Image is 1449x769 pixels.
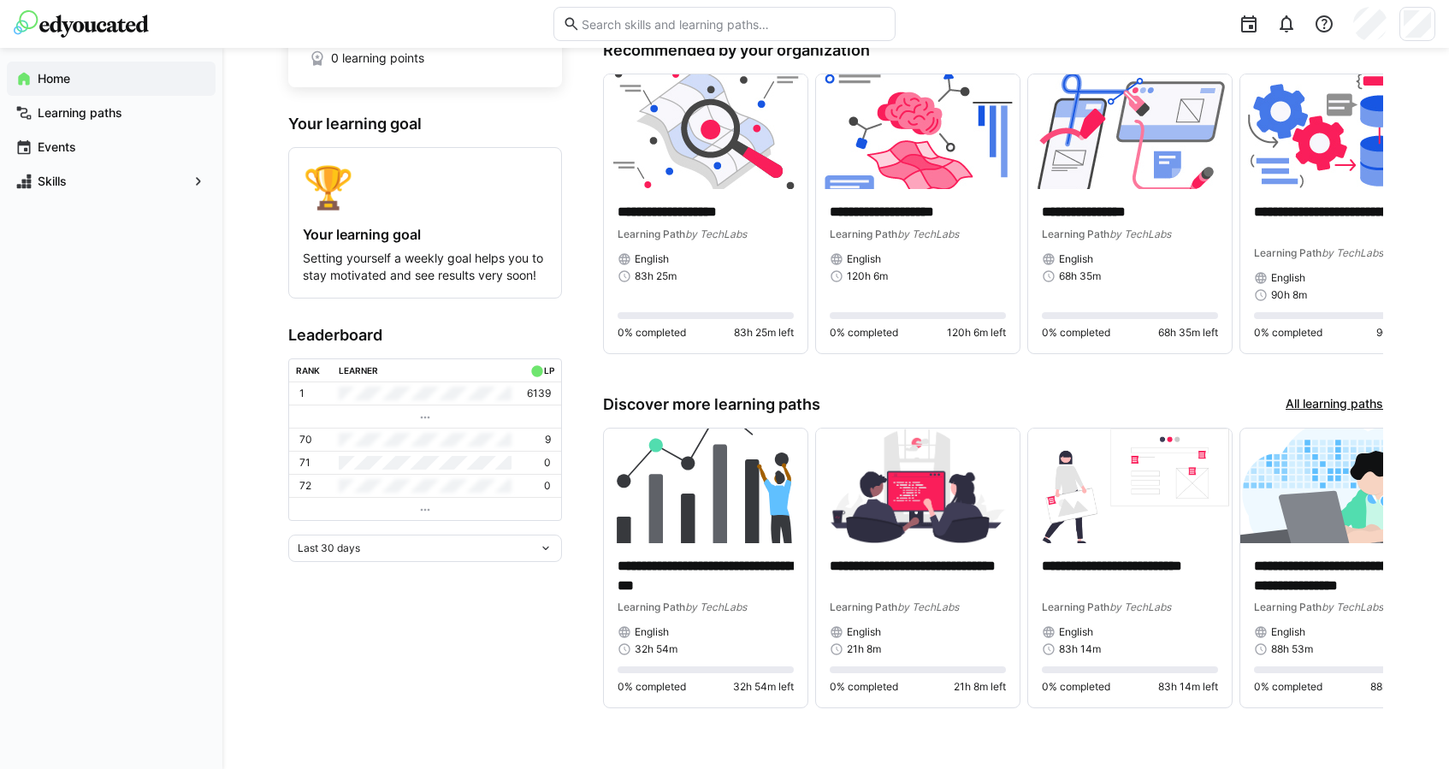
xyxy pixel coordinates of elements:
[635,625,669,639] span: English
[1028,429,1232,543] img: image
[299,479,311,493] p: 72
[288,115,562,133] h3: Your learning goal
[1158,680,1218,694] span: 83h 14m left
[830,228,897,240] span: Learning Path
[1059,642,1101,656] span: 83h 14m
[1370,680,1430,694] span: 88h 53m left
[1322,600,1383,613] span: by TechLabs
[847,269,888,283] span: 120h 6m
[1271,625,1305,639] span: English
[1109,600,1171,613] span: by TechLabs
[296,365,320,376] div: Rank
[544,456,551,470] p: 0
[1376,326,1430,340] span: 90h 8m left
[303,250,547,284] p: Setting yourself a weekly goal helps you to stay motivated and see results very soon!
[604,429,807,543] img: image
[1271,288,1307,302] span: 90h 8m
[830,326,898,340] span: 0% completed
[1271,271,1305,285] span: English
[847,642,881,656] span: 21h 8m
[339,365,378,376] div: Learner
[603,395,820,414] h3: Discover more learning paths
[1158,326,1218,340] span: 68h 35m left
[618,228,685,240] span: Learning Path
[618,680,686,694] span: 0% completed
[527,387,551,400] p: 6139
[1059,269,1101,283] span: 68h 35m
[603,41,1383,60] h3: Recommended by your organization
[1240,429,1444,543] img: image
[1028,74,1232,189] img: image
[1254,680,1322,694] span: 0% completed
[1322,246,1383,259] span: by TechLabs
[1042,228,1109,240] span: Learning Path
[685,228,747,240] span: by TechLabs
[331,50,424,67] span: 0 learning points
[897,600,959,613] span: by TechLabs
[298,541,360,555] span: Last 30 days
[580,16,886,32] input: Search skills and learning paths…
[733,680,794,694] span: 32h 54m left
[954,680,1006,694] span: 21h 8m left
[1042,680,1110,694] span: 0% completed
[947,326,1006,340] span: 120h 6m left
[545,433,551,447] p: 9
[734,326,794,340] span: 83h 25m left
[288,326,562,345] h3: Leaderboard
[544,479,551,493] p: 0
[299,433,312,447] p: 70
[816,74,1020,189] img: image
[847,252,881,266] span: English
[847,625,881,639] span: English
[1109,228,1171,240] span: by TechLabs
[299,387,305,400] p: 1
[635,269,677,283] span: 83h 25m
[830,680,898,694] span: 0% completed
[1240,74,1444,189] img: image
[303,226,547,243] h4: Your learning goal
[1042,326,1110,340] span: 0% completed
[1059,625,1093,639] span: English
[897,228,959,240] span: by TechLabs
[1042,600,1109,613] span: Learning Path
[1254,246,1322,259] span: Learning Path
[1254,326,1322,340] span: 0% completed
[1059,252,1093,266] span: English
[299,456,310,470] p: 71
[816,429,1020,543] img: image
[635,252,669,266] span: English
[544,365,554,376] div: LP
[604,74,807,189] img: image
[618,600,685,613] span: Learning Path
[830,600,897,613] span: Learning Path
[618,326,686,340] span: 0% completed
[303,162,547,212] div: 🏆
[635,642,677,656] span: 32h 54m
[1286,395,1383,414] a: All learning paths
[1254,600,1322,613] span: Learning Path
[1271,642,1313,656] span: 88h 53m
[685,600,747,613] span: by TechLabs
